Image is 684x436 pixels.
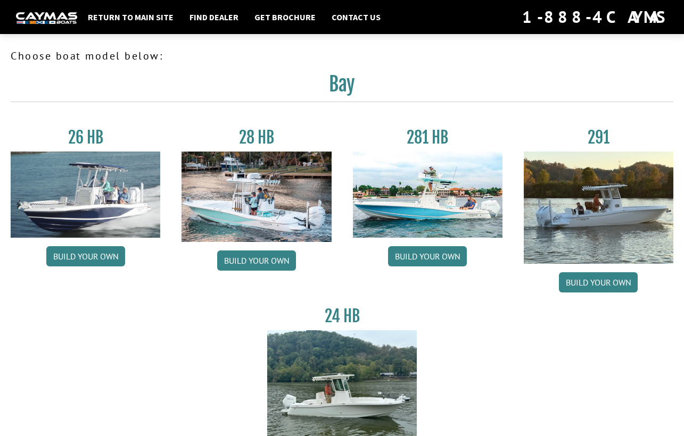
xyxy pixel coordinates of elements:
h3: 28 HB [182,128,331,147]
h3: 24 HB [267,306,417,326]
div: 1-888-4CAYMAS [522,5,668,29]
a: Build your own [46,246,125,266]
a: Return to main site [83,10,179,24]
p: Choose boat model below: [11,48,673,64]
h3: 291 [524,128,673,147]
h2: Bay [11,72,673,102]
h3: 281 HB [353,128,502,147]
a: Get Brochure [249,10,321,24]
a: Find Dealer [184,10,244,24]
a: Build your own [388,246,467,266]
img: white-logo-c9c8dbefe5ff5ceceb0f0178aa75bf4bb51f6bca0971e226c86eb53dfe498488.png [16,12,77,23]
img: 28_hb_thumbnail_for_caymas_connect.jpg [182,152,331,242]
a: Contact Us [326,10,386,24]
img: 26_new_photo_resized.jpg [11,152,160,238]
a: Build your own [217,250,296,271]
a: Build your own [559,272,638,292]
h3: 26 HB [11,128,160,147]
img: 28-hb-twin.jpg [353,152,502,238]
img: 291_Thumbnail.jpg [524,152,673,264]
